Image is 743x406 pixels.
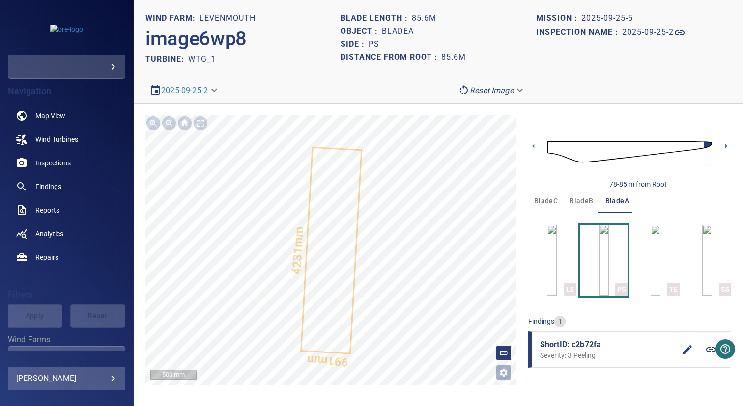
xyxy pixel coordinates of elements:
[290,226,306,275] text: 4231mm
[341,27,382,36] h1: Object :
[622,27,686,39] a: 2025-09-25-2
[599,225,609,296] a: PS
[528,317,554,325] span: findings
[554,317,566,326] span: 1
[193,115,208,131] img: Toggle full page
[8,290,125,299] h4: Filters
[145,115,161,131] img: Zoom in
[161,115,177,131] img: Zoom out
[8,245,125,269] a: repairs noActive
[341,14,412,23] h1: Blade length :
[16,371,117,386] div: [PERSON_NAME]
[412,14,436,23] h1: 85.6m
[547,132,712,172] img: d
[581,14,633,23] h1: 2025-09-25-5
[536,28,622,37] h1: Inspection name :
[622,28,674,37] h1: 2025-09-25-2
[200,14,256,23] h1: Levenmouth
[605,195,629,207] span: bladeA
[35,158,71,168] span: Inspections
[145,82,224,99] div: 2025-09-25-2
[8,336,125,344] label: Wind Farms
[470,86,514,95] em: Reset Image
[8,175,125,198] a: findings noActive
[496,365,512,380] button: Open image filters and tagging options
[536,14,581,23] h1: Mission :
[145,54,188,64] h2: TURBINE:
[341,53,441,62] h1: Distance from root :
[145,27,247,51] h2: image6wp8
[8,104,125,128] a: map noActive
[631,225,679,296] button: TE
[161,86,208,95] a: 2025-09-25-2
[609,179,667,189] div: 78-85 m from Root
[534,195,558,207] span: bladeC
[441,53,466,62] h1: 85.6m
[307,352,348,369] text: 991mm
[564,283,576,296] div: LE
[570,195,593,207] span: bladeB
[50,25,83,34] img: ore-logo
[8,346,125,370] div: Wind Farms
[651,225,660,296] a: TE
[35,229,63,239] span: Analytics
[8,86,125,96] h4: Navigation
[177,115,193,131] img: Go home
[369,40,379,49] h1: PS
[454,82,529,99] div: Reset Image
[8,55,125,79] div: ore
[615,283,628,296] div: PS
[719,283,731,296] div: SS
[188,54,216,64] h2: WTG_1
[35,252,58,262] span: Repairs
[547,225,557,296] a: LE
[145,14,200,23] h1: WIND FARM:
[684,225,731,296] button: SS
[702,225,712,296] a: SS
[8,222,125,245] a: analytics noActive
[8,151,125,175] a: inspections noActive
[35,182,61,191] span: Findings
[540,351,676,360] p: Severity: 3 Peeling
[35,111,65,121] span: Map View
[8,128,125,151] a: windturbines noActive
[35,135,78,144] span: Wind Turbines
[580,225,628,296] button: PS
[35,205,59,215] span: Reports
[528,225,576,296] button: LE
[540,339,676,351] span: ShortID: c2b72fa
[341,40,369,49] h1: Side :
[382,27,414,36] h1: bladeA
[8,198,125,222] a: reports noActive
[667,283,680,296] div: TE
